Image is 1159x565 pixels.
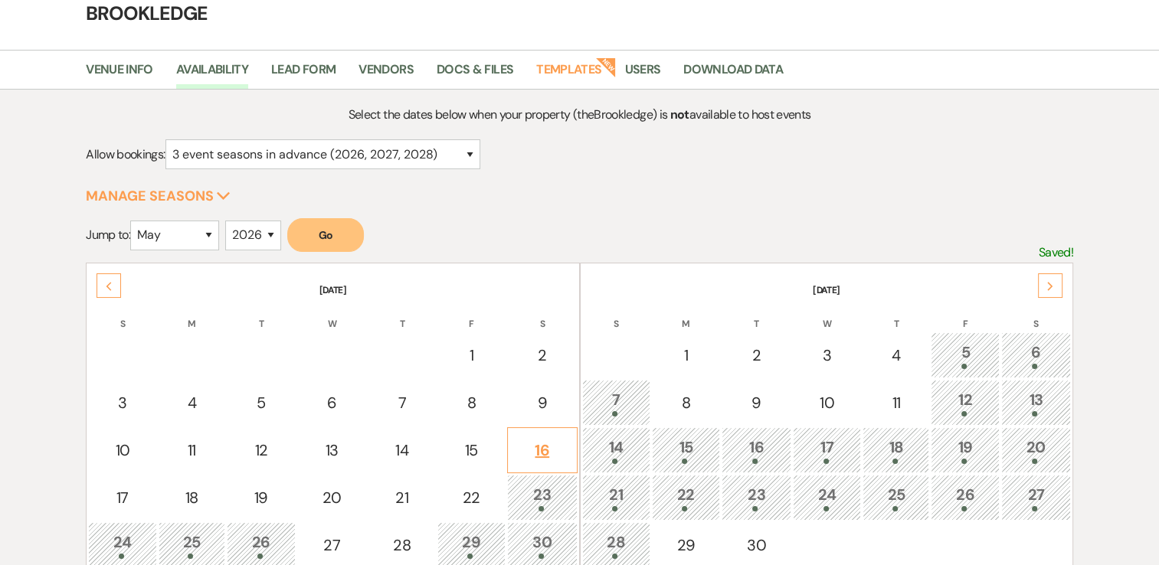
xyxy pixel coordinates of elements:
[209,105,950,125] p: Select the dates below when your property (the Brookledge ) is available to host events
[86,227,130,243] span: Jump to:
[235,391,286,414] div: 5
[359,60,414,89] a: Vendors
[167,531,218,559] div: 25
[446,344,497,367] div: 1
[516,531,569,559] div: 30
[97,486,148,509] div: 17
[235,486,286,509] div: 19
[1039,243,1073,263] p: Saved!
[1010,341,1062,369] div: 6
[516,344,569,367] div: 2
[660,534,712,557] div: 29
[377,439,427,462] div: 14
[97,439,148,462] div: 10
[660,436,712,464] div: 15
[660,344,712,367] div: 1
[582,299,650,331] th: S
[446,391,497,414] div: 8
[235,439,286,462] div: 12
[652,299,720,331] th: M
[1010,388,1062,416] div: 13
[516,439,569,462] div: 16
[271,60,336,89] a: Lead Form
[88,265,577,297] th: [DATE]
[683,60,783,89] a: Download Data
[516,391,569,414] div: 9
[507,299,578,331] th: S
[801,391,853,414] div: 10
[730,436,783,464] div: 16
[1010,436,1062,464] div: 20
[86,60,153,89] a: Venue Info
[86,189,231,203] button: Manage Seasons
[624,60,660,89] a: Users
[97,531,148,559] div: 24
[801,483,853,511] div: 24
[591,436,642,464] div: 14
[297,299,367,331] th: W
[871,391,921,414] div: 11
[871,436,921,464] div: 18
[801,344,853,367] div: 3
[97,391,148,414] div: 3
[377,391,427,414] div: 7
[377,534,427,557] div: 28
[591,483,642,511] div: 21
[159,299,226,331] th: M
[660,391,712,414] div: 8
[591,531,642,559] div: 28
[167,391,218,414] div: 4
[536,60,601,89] a: Templates
[939,436,990,464] div: 19
[437,60,513,89] a: Docs & Files
[167,486,218,509] div: 18
[437,299,506,331] th: F
[306,486,359,509] div: 20
[368,299,436,331] th: T
[793,299,861,331] th: W
[596,56,617,77] strong: New
[446,486,497,509] div: 22
[235,531,286,559] div: 26
[939,341,990,369] div: 5
[1010,483,1062,511] div: 27
[730,483,783,511] div: 23
[939,483,990,511] div: 26
[227,299,295,331] th: T
[863,299,929,331] th: T
[871,344,921,367] div: 4
[730,391,783,414] div: 9
[801,436,853,464] div: 17
[730,534,783,557] div: 30
[86,146,165,162] span: Allow bookings:
[176,60,248,89] a: Availability
[730,344,783,367] div: 2
[306,439,359,462] div: 13
[446,439,497,462] div: 15
[516,483,569,511] div: 23
[670,106,689,122] strong: not
[377,486,427,509] div: 21
[306,391,359,414] div: 6
[306,534,359,557] div: 27
[582,265,1071,297] th: [DATE]
[931,299,999,331] th: F
[1001,299,1071,331] th: S
[287,218,364,252] button: Go
[722,299,791,331] th: T
[660,483,712,511] div: 22
[167,439,218,462] div: 11
[871,483,921,511] div: 25
[446,531,497,559] div: 29
[88,299,156,331] th: S
[591,388,642,416] div: 7
[939,388,990,416] div: 12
